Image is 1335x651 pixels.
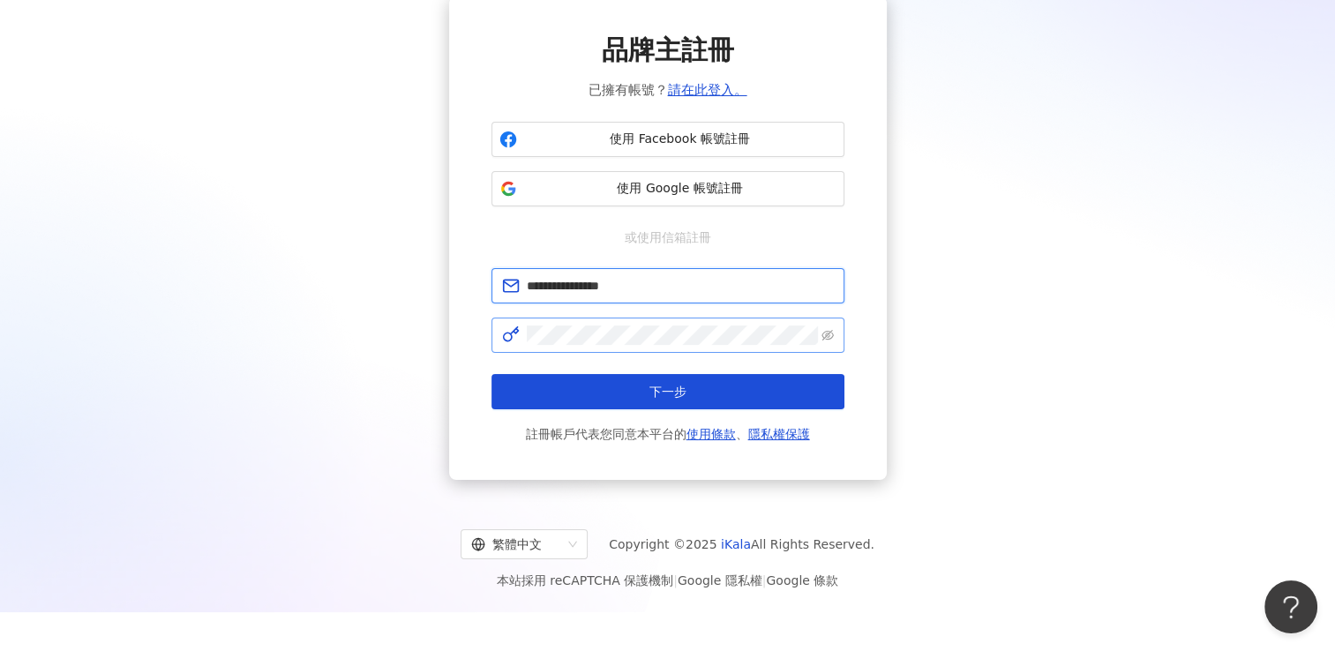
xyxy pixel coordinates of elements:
button: 使用 Facebook 帳號註冊 [491,122,844,157]
span: 本站採用 reCAPTCHA 保護機制 [497,570,838,591]
span: 使用 Facebook 帳號註冊 [524,131,836,148]
span: | [762,573,767,587]
button: 下一步 [491,374,844,409]
button: 使用 Google 帳號註冊 [491,171,844,206]
a: Google 隱私權 [678,573,762,587]
span: Copyright © 2025 All Rights Reserved. [609,534,874,555]
span: eye-invisible [821,329,834,341]
span: 品牌主註冊 [602,32,734,69]
span: 註冊帳戶代表您同意本平台的 、 [526,423,810,445]
a: 請在此登入。 [668,82,747,98]
a: 使用條款 [686,427,736,441]
a: Google 條款 [766,573,838,587]
a: iKala [721,537,751,551]
div: 繁體中文 [471,530,561,558]
span: 使用 Google 帳號註冊 [524,180,836,198]
span: | [673,573,678,587]
iframe: Help Scout Beacon - Open [1264,580,1317,633]
span: 已擁有帳號？ [589,79,747,101]
a: 隱私權保護 [748,427,810,441]
span: 或使用信箱註冊 [612,228,724,247]
span: 下一步 [649,385,686,399]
